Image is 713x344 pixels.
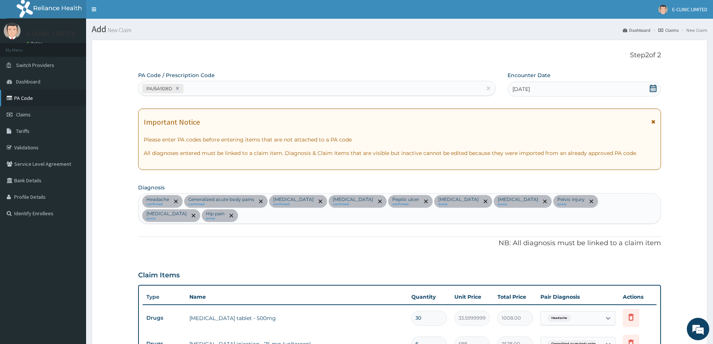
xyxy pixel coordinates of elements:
[143,290,186,304] th: Type
[43,94,103,170] span: We're online!
[423,198,429,205] span: remove selection option
[144,149,655,157] p: All diagnoses entered must be linked to a claim item. Diagnosis & Claim Items that are visible bu...
[206,217,225,220] small: query
[146,211,187,217] p: [MEDICAL_DATA]
[16,128,30,134] span: Tariffs
[273,197,314,203] p: [MEDICAL_DATA]
[392,203,419,206] small: confirmed
[138,238,661,248] p: NB: All diagnosis must be linked to a claim item
[26,41,44,46] a: Online
[273,203,314,206] small: confirmed
[377,198,383,205] span: remove selection option
[498,203,538,206] small: query
[186,311,408,326] td: [MEDICAL_DATA] tablet - 500mg
[588,198,595,205] span: remove selection option
[106,27,131,33] small: New Claim
[258,198,264,205] span: remove selection option
[138,71,215,79] label: PA Code / Prescription Code
[206,211,225,217] p: Hip pain
[542,198,548,205] span: remove selection option
[333,203,373,206] small: confirmed
[146,197,169,203] p: Headache
[144,136,655,143] p: Please enter PA codes before entering items that are not attached to a PA code
[173,198,179,205] span: remove selection option
[138,51,661,60] p: Step 2 of 2
[619,289,656,304] th: Actions
[494,289,537,304] th: Total Price
[123,4,141,22] div: Minimize live chat window
[138,184,165,191] label: Diagnosis
[16,111,31,118] span: Claims
[482,198,489,205] span: remove selection option
[508,71,551,79] label: Encounter Date
[16,62,54,69] span: Switch Providers
[623,27,650,33] a: Dashboard
[144,84,173,93] div: PA/6A928D
[143,311,186,325] td: Drugs
[498,197,538,203] p: [MEDICAL_DATA]
[188,203,254,206] small: confirmed
[138,271,180,280] h3: Claim Items
[537,289,619,304] th: Pair Diagnosis
[438,203,479,206] small: query
[144,118,200,126] h1: Important Notice
[392,197,419,203] p: Peptic ulcer
[679,27,707,33] li: New Claim
[408,289,451,304] th: Quantity
[92,24,707,34] h1: Add
[39,42,126,52] div: Chat with us now
[190,212,197,219] span: remove selection option
[26,30,76,37] p: E-CLINIC LIMITED
[672,6,707,13] span: E-CLINIC LIMITED
[146,217,187,220] small: query
[548,314,571,322] span: Headache
[317,198,324,205] span: remove selection option
[438,197,479,203] p: [MEDICAL_DATA]
[512,85,530,93] span: [DATE]
[557,203,585,206] small: query
[658,5,668,14] img: User Image
[4,22,21,39] img: User Image
[4,204,143,231] textarea: Type your message and hit 'Enter'
[658,27,679,33] a: Claims
[333,197,373,203] p: [MEDICAL_DATA]
[228,212,235,219] span: remove selection option
[186,289,408,304] th: Name
[451,289,494,304] th: Unit Price
[14,37,30,56] img: d_794563401_company_1708531726252_794563401
[16,78,40,85] span: Dashboard
[557,197,585,203] p: Pelvic injury
[146,203,169,206] small: confirmed
[188,197,254,203] p: Generalized acute body pains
